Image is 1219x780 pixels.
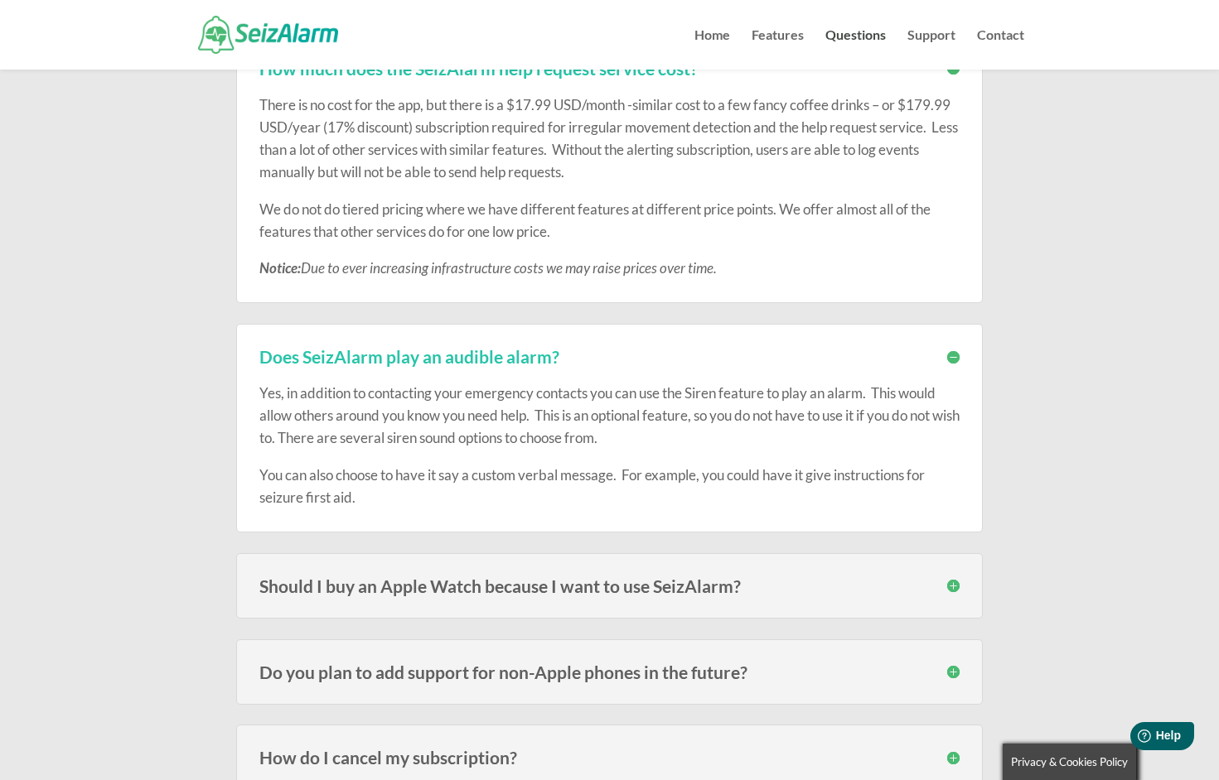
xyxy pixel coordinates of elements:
[1071,715,1201,762] iframe: Help widget launcher
[259,464,960,508] p: You can also choose to have it say a custom verbal message. For example, you could have it give i...
[259,94,960,198] p: There is no cost for the app, but there is a $17.99 USD/month -similar cost to a few fancy coffee...
[259,198,960,257] p: We do not do tiered pricing where we have different features at different price points. We offer ...
[259,259,717,277] em: Due to ever increasing infrastructure costs we may raise prices over time.
[259,382,960,464] p: Yes, in addition to contacting your emergency contacts you can use the Siren feature to play an a...
[259,348,960,365] h3: Does SeizAlarm play an audible alarm?
[198,16,338,53] img: SeizAlarm
[977,29,1024,70] a: Contact
[907,29,955,70] a: Support
[259,749,960,766] h3: How do I cancel my subscription?
[259,663,960,681] h3: Do you plan to add support for non-Apple phones in the future?
[259,577,960,595] h3: Should I buy an Apple Watch because I want to use SeizAlarm?
[259,259,301,277] strong: Notice:
[752,29,804,70] a: Features
[825,29,886,70] a: Questions
[694,29,730,70] a: Home
[1011,755,1128,768] span: Privacy & Cookies Policy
